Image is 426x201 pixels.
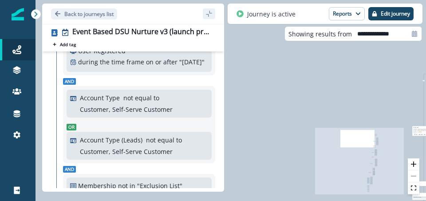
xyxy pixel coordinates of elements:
p: Membership [78,181,116,190]
img: email asset unavailable [414,129,417,133]
p: 2,645 [416,134,418,135]
button: zoom in [408,158,419,170]
p: Account Type [80,93,120,102]
button: Reports [329,7,365,20]
p: Branch by filter [414,194,420,195]
p: Customer, Self-Serve Customer [80,105,173,114]
p: not in [118,181,135,190]
span: Or [67,124,76,130]
p: not equal to [146,135,182,145]
p: " [DATE] " [179,57,205,67]
button: fit view [408,182,419,194]
button: Edit journey [368,7,414,20]
p: Onboarding Completed [414,197,421,198]
span: True [423,80,425,82]
button: Go back [51,8,117,20]
button: sidebar collapse toggle [203,8,215,19]
div: Event Based DSU Nurture v3 (launch prep) [72,28,212,37]
p: during the time frame [78,57,144,67]
p: Edit journey [381,11,410,17]
p: "Exclusion List" [137,181,197,190]
p: on or after [146,57,177,67]
p: Account Type (Leads) [80,135,142,145]
p: Showing results from [288,29,352,39]
span: And [63,166,76,173]
p: Add tag [60,42,76,47]
span: Marketing [418,131,422,133]
p: 33.89% [420,134,422,135]
img: Inflection [12,8,24,20]
p: Send email [414,127,418,128]
p: Customer, Self-Serve Customer [80,147,173,156]
span: And [63,78,76,85]
p: Journey is active [247,9,296,19]
p: not equal to [123,93,159,102]
button: Add tag [51,41,78,48]
p: Back to journeys list [64,10,114,18]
